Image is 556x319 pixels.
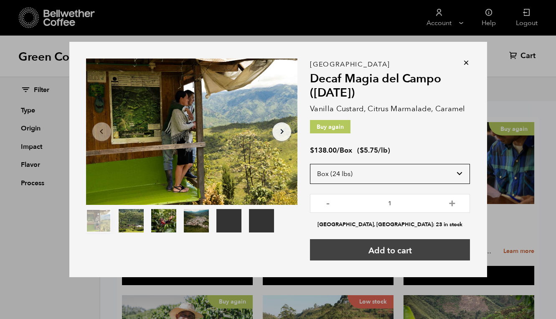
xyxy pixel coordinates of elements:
bdi: 5.75 [360,145,378,155]
p: Buy again [310,120,350,133]
span: ( ) [357,145,390,155]
button: Add to cart [310,239,470,260]
video: Your browser does not support the video tag. [216,209,241,232]
span: Box [340,145,352,155]
span: /lb [378,145,388,155]
button: + [447,198,457,207]
span: / [337,145,340,155]
video: Your browser does not support the video tag. [249,209,274,232]
bdi: 138.00 [310,145,337,155]
button: - [322,198,333,207]
li: [GEOGRAPHIC_DATA], [GEOGRAPHIC_DATA]: 23 in stock [310,221,470,229]
span: $ [360,145,364,155]
h2: Decaf Magia del Campo ([DATE]) [310,72,470,100]
p: Vanilla Custard, Citrus Marmalade, Caramel [310,103,470,115]
span: $ [310,145,314,155]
